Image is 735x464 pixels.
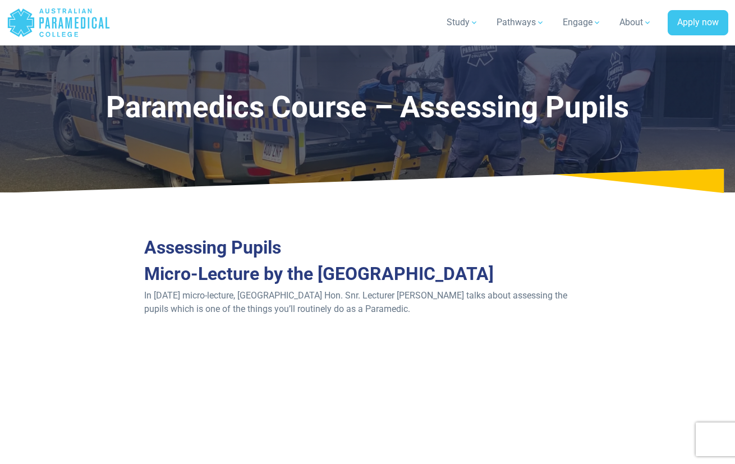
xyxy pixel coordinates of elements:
h1: Paramedics Course – Assessing Pupils [97,90,638,125]
span: Assessing Pupils [144,237,281,258]
a: Apply now [668,10,728,36]
a: Pathways [490,7,552,38]
p: In [DATE] micro-lecture, [GEOGRAPHIC_DATA] Hon. Snr. Lecturer [PERSON_NAME] talks about assessing... [144,289,591,316]
a: Engage [556,7,608,38]
a: About [613,7,659,38]
span: Micro-Lecture by the [GEOGRAPHIC_DATA] [144,263,494,284]
a: Study [440,7,485,38]
a: Australian Paramedical College [7,4,111,41]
